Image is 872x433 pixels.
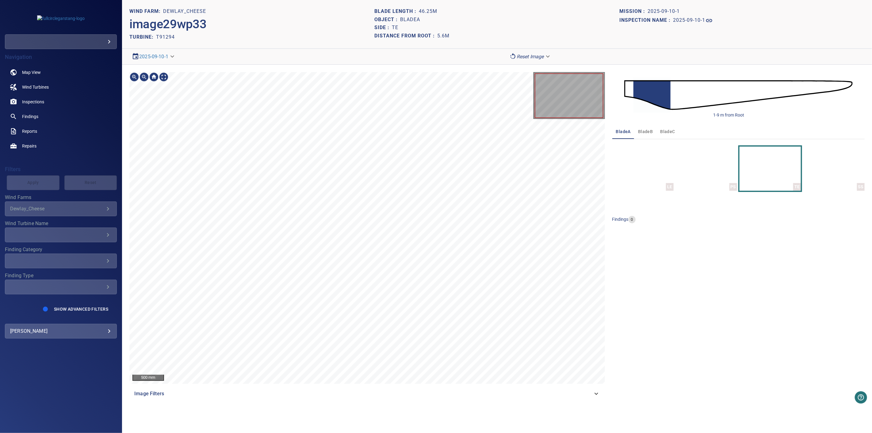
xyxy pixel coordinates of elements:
h1: Object : [374,17,400,23]
div: Reset Image [507,51,554,62]
div: Image Filters [129,386,605,401]
div: LE [666,183,674,191]
h1: Distance from root : [374,33,437,39]
span: Inspections [22,99,44,105]
h2: image29wp33 [129,17,206,32]
div: Wind Farms [5,201,117,216]
div: Toggle full page [159,72,169,82]
div: TE [793,183,801,191]
a: TE [767,147,773,191]
a: reports noActive [5,124,117,139]
a: inspections noActive [5,94,117,109]
span: findings [612,217,629,222]
a: windturbines noActive [5,80,117,94]
label: Finding Type [5,273,117,278]
a: LE [640,147,646,191]
span: 0 [629,217,636,223]
label: Wind Farms [5,195,117,200]
h4: Navigation [5,54,117,60]
span: Map View [22,69,41,75]
h4: Filters [5,166,117,172]
img: d [624,67,853,123]
button: PS [676,147,737,191]
div: 2025-09-10-1 [129,51,178,62]
h1: 46.25m [419,9,437,14]
h1: Blade length : [374,9,419,14]
div: 1-9 m from Root [713,112,744,118]
h1: bladeA [400,17,420,23]
a: repairs noActive [5,139,117,153]
div: PS [729,183,737,191]
button: TE [740,147,801,191]
h1: 2025-09-10-1 [648,9,680,14]
div: Finding Type [5,280,117,294]
h1: Inspection name : [620,17,673,23]
img: fullcirclegarstang-logo [37,15,85,21]
a: 2025-09-10-1 [673,17,713,24]
div: Zoom in [129,72,139,82]
a: PS [703,147,709,191]
div: Finding Category [5,254,117,268]
div: Wind Turbine Name [5,228,117,242]
div: Go home [149,72,159,82]
button: LE [612,147,674,191]
h1: 2025-09-10-1 [673,17,706,23]
a: map noActive [5,65,117,80]
span: Findings [22,113,38,120]
h1: WIND FARM: [129,9,163,14]
span: bladeC [660,128,675,136]
div: [PERSON_NAME] [10,326,112,336]
a: SS [831,147,837,191]
h2: TURBINE: [129,34,156,40]
a: findings noActive [5,109,117,124]
span: Reports [22,128,37,134]
span: Show Advanced Filters [54,307,108,312]
div: Zoom out [139,72,149,82]
span: Image Filters [134,390,593,397]
h1: Dewlay_Cheese [163,9,206,14]
button: Show Advanced Filters [50,304,112,314]
span: Repairs [22,143,36,149]
h1: 5.6m [437,33,449,39]
div: SS [857,183,865,191]
h1: TE [392,25,398,31]
label: Finding Category [5,247,117,252]
div: Dewlay_Cheese [10,206,104,212]
h2: T91294 [156,34,175,40]
span: Wind Turbines [22,84,49,90]
span: bladeB [638,128,653,136]
h1: Side : [374,25,392,31]
em: Reset Image [517,54,544,59]
button: SS [803,147,865,191]
h1: Mission : [620,9,648,14]
label: Wind Turbine Name [5,221,117,226]
div: fullcirclegarstang [5,34,117,49]
span: bladeA [616,128,631,136]
a: 2025-09-10-1 [139,54,168,59]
